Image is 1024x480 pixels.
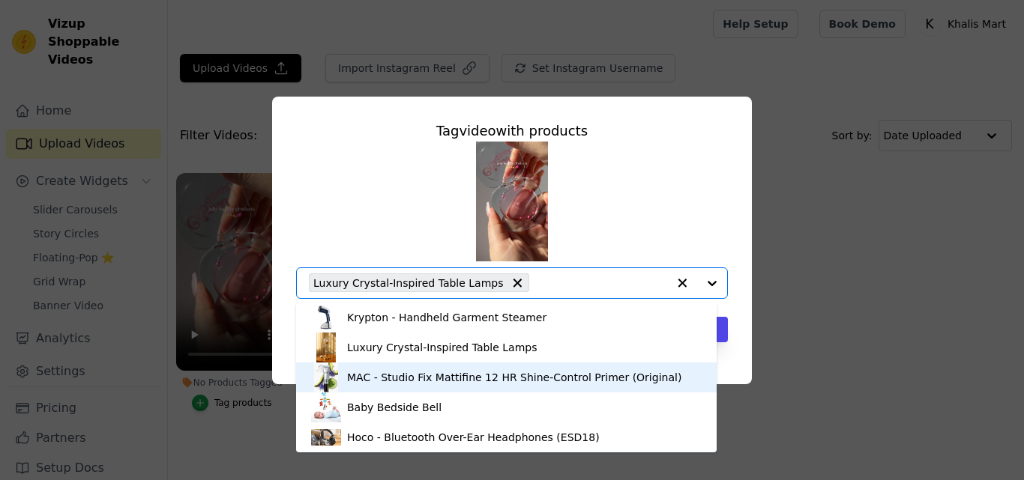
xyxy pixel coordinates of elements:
[347,340,537,355] div: Luxury Crystal-Inspired Table Lamps
[347,430,600,445] div: Hoco - Bluetooth Over-Ear Headphones (ESD18)
[313,274,504,291] span: Luxury Crystal-Inspired Table Lamps
[296,121,728,142] div: Tag video with products
[311,422,341,452] img: product thumbnail
[347,400,442,415] div: Baby Bedside Bell
[311,362,341,392] img: product thumbnail
[311,392,341,422] img: product thumbnail
[311,303,341,332] img: product thumbnail
[476,142,548,261] img: reel-preview-1j2w2p-8t.myshopify.com-3652796895285647688_46358628565.jpeg
[347,370,681,385] div: MAC - Studio Fix Mattifine 12 HR Shine-Control Primer (Original)
[311,332,341,362] img: product thumbnail
[347,310,546,325] div: Krypton - Handheld Garment Steamer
